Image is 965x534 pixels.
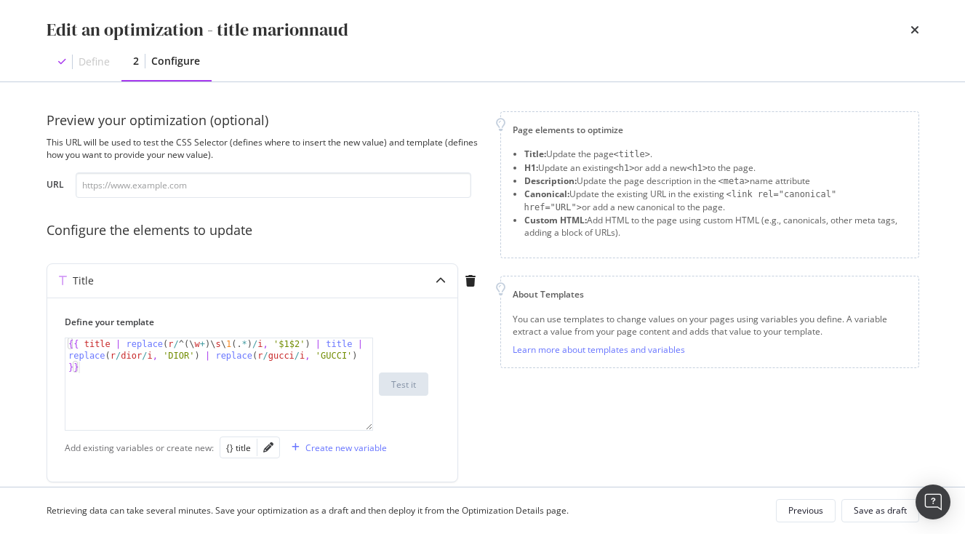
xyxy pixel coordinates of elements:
[391,378,416,391] div: Test it
[841,499,919,522] button: Save as draft
[226,442,251,454] div: {} title
[226,439,251,456] button: {} title
[263,442,273,453] div: pencil
[524,189,837,212] span: <link rel="canonical" href="URL">
[854,504,907,517] div: Save as draft
[776,499,836,522] button: Previous
[47,111,483,130] div: Preview your optimization (optional)
[47,504,569,517] div: Retrieving data can take several minutes. Save your optimization as a draft and then deploy it fr...
[614,149,651,159] span: <title>
[47,136,483,161] div: This URL will be used to test the CSS Selector (defines where to insert the new value) and templa...
[513,343,685,356] a: Learn more about templates and variables
[76,172,471,198] input: https://www.example.com
[47,178,64,194] label: URL
[916,485,950,519] div: Open Intercom Messenger
[47,221,483,240] div: Configure the elements to update
[286,436,387,459] button: Create new variable
[379,372,428,396] button: Test it
[65,316,428,328] label: Define your template
[686,163,708,173] span: <h1>
[513,124,907,136] div: Page elements to optimize
[524,162,907,175] li: Update an existing or add a new to the page.
[305,442,387,454] div: Create new variable
[524,214,587,226] strong: Custom HTML:
[524,175,907,188] li: Update the page description in the name attribute
[524,148,907,161] li: Update the page .
[910,17,919,42] div: times
[614,163,635,173] span: <h1>
[718,176,750,186] span: <meta>
[513,313,907,338] div: You can use templates to change values on your pages using variables you define. A variable extra...
[151,54,200,68] div: Configure
[524,188,907,214] li: Update the existing URL in the existing or add a new canonical to the page.
[513,288,907,300] div: About Templates
[65,442,214,454] div: Add existing variables or create new:
[133,54,139,68] div: 2
[524,162,538,174] strong: H1:
[524,148,546,160] strong: Title:
[47,17,348,42] div: Edit an optimization - title marionnaud
[788,504,823,517] div: Previous
[73,274,94,288] div: Title
[524,214,907,239] li: Add HTML to the page using custom HTML (e.g., canonicals, other meta tags, adding a block of URLs).
[524,175,577,187] strong: Description:
[79,55,110,69] div: Define
[524,188,569,200] strong: Canonical:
